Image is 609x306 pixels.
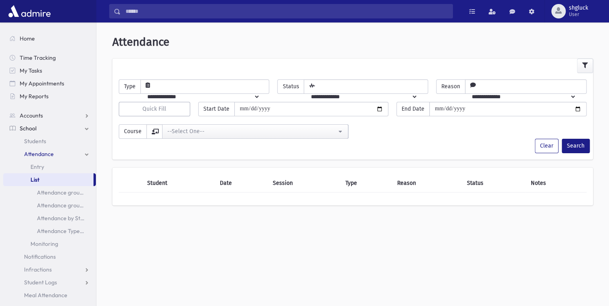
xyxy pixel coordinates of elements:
img: AdmirePro [6,3,53,19]
button: Clear [535,139,558,153]
a: Time Tracking [3,51,96,64]
a: Notifications [3,250,96,263]
a: Attendance by Student [3,212,96,225]
a: List [3,173,93,186]
a: Student Logs [3,276,96,289]
span: School [20,125,37,132]
a: Attendance Types Last Week [3,225,96,237]
span: My Reports [20,93,49,100]
th: Session [268,174,341,193]
span: Reason [436,79,465,94]
span: Home [20,35,35,42]
th: Reason [392,174,462,193]
span: Start Date [198,102,235,116]
span: Time Tracking [20,54,56,61]
a: Home [3,32,96,45]
span: Type [119,79,141,94]
span: Entry [30,163,44,170]
div: --Select One-- [167,127,337,136]
span: Accounts [20,112,43,119]
span: Meal Attendance [24,292,67,299]
span: Infractions [24,266,52,273]
span: User [569,11,588,18]
span: List [30,176,39,183]
button: Quick Fill [119,102,190,116]
span: My Appointments [20,80,64,87]
button: Search [562,139,590,153]
span: End Date [396,102,430,116]
span: Student Logs [24,279,57,286]
a: Attendance grouped by student [3,186,96,199]
span: Status [277,79,304,94]
span: My Tasks [20,67,42,74]
a: School [3,122,96,135]
th: Student [142,174,215,193]
a: Infractions [3,263,96,276]
span: Monitoring [30,240,58,247]
a: Meal Attendance [3,289,96,302]
span: Students [24,138,46,145]
a: Entry [3,160,96,173]
a: My Appointments [3,77,96,90]
th: Type [340,174,392,193]
th: Status [462,174,526,193]
a: Monitoring [3,237,96,250]
span: shgluck [569,5,588,11]
th: Date [215,174,268,193]
span: Attendance [112,35,169,49]
span: Notifications [24,253,56,260]
a: Students [3,135,96,148]
button: --Select One-- [162,124,348,139]
input: Search [121,4,453,18]
a: My Reports [3,90,96,103]
th: Notes [526,174,587,193]
a: Attendance [3,148,96,160]
span: Course [119,124,147,139]
span: Quick Fill [142,105,166,112]
a: Accounts [3,109,96,122]
span: Attendance [24,150,54,158]
a: Attendance grouped by student [3,199,96,212]
a: My Tasks [3,64,96,77]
